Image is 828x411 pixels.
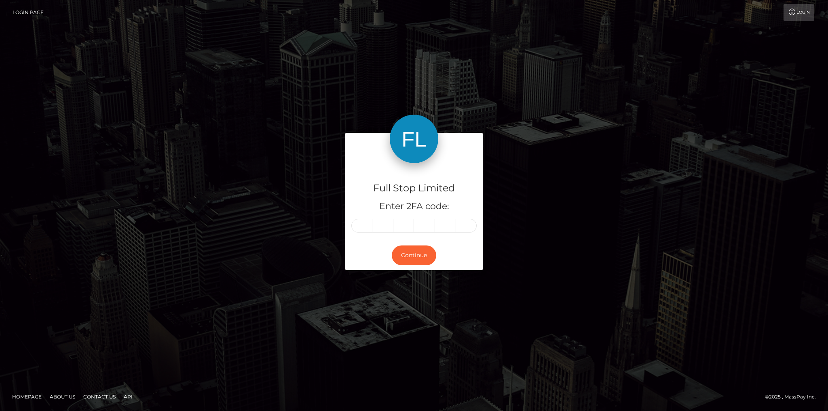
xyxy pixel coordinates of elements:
div: © 2025 , MassPay Inc. [765,392,822,401]
a: Login Page [13,4,44,21]
img: Full Stop Limited [390,115,438,163]
h4: Full Stop Limited [351,181,477,195]
a: Contact Us [80,390,119,403]
a: API [120,390,136,403]
a: Login [784,4,814,21]
a: About Us [46,390,78,403]
button: Continue [392,245,436,265]
a: Homepage [9,390,45,403]
h5: Enter 2FA code: [351,200,477,213]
